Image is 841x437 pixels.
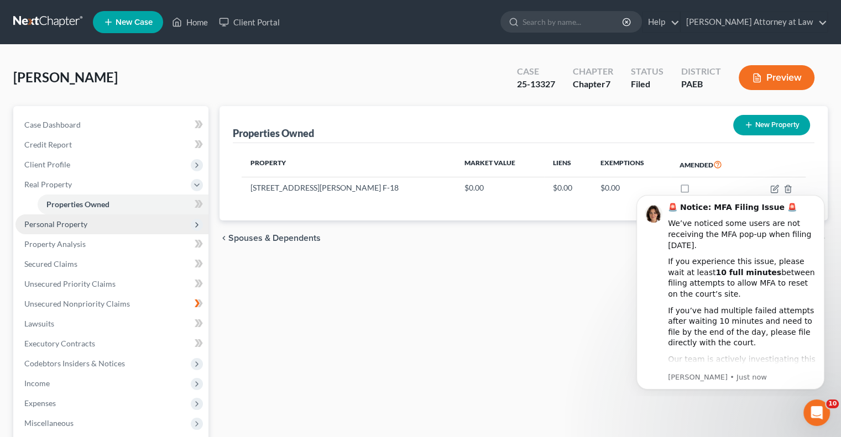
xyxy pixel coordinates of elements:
[15,254,208,274] a: Secured Claims
[24,160,70,169] span: Client Profile
[681,65,721,78] div: District
[24,140,72,149] span: Credit Report
[220,234,321,243] button: chevron_left Spouses & Dependents
[116,18,153,27] span: New Case
[739,65,814,90] button: Preview
[46,199,109,209] span: Properties Owned
[681,78,721,91] div: PAEB
[24,180,72,189] span: Real Property
[15,135,208,155] a: Credit Report
[24,219,87,229] span: Personal Property
[733,115,810,135] button: New Property
[166,12,213,32] a: Home
[242,152,456,177] th: Property
[826,399,839,408] span: 10
[228,234,321,243] span: Spouses & Dependents
[681,12,827,32] a: [PERSON_NAME] Attorney at Law
[517,65,555,78] div: Case
[456,152,544,177] th: Market Value
[15,314,208,334] a: Lawsuits
[24,398,56,408] span: Expenses
[24,319,54,328] span: Lawsuits
[242,177,456,198] td: [STREET_ADDRESS][PERSON_NAME] F-18
[592,152,671,177] th: Exemptions
[573,65,613,78] div: Chapter
[15,234,208,254] a: Property Analysis
[642,12,680,32] a: Help
[803,399,830,426] iframe: Intercom live chat
[220,234,228,243] i: chevron_left
[15,274,208,294] a: Unsecured Priority Claims
[213,12,285,32] a: Client Portal
[13,69,118,85] span: [PERSON_NAME]
[620,185,841,396] iframe: Intercom notifications message
[24,378,50,388] span: Income
[631,78,664,91] div: Filed
[24,279,116,288] span: Unsecured Priority Claims
[24,259,77,268] span: Secured Claims
[24,239,86,249] span: Property Analysis
[544,152,592,177] th: Liens
[24,359,125,368] span: Codebtors Insiders & Notices
[605,78,610,89] span: 7
[517,78,555,91] div: 25-13327
[38,194,208,214] a: Properties Owned
[456,177,544,198] td: $0.00
[592,177,671,198] td: $0.00
[24,120,81,129] span: Case Dashboard
[523,12,624,32] input: Search by name...
[24,418,74,428] span: Miscellaneous
[573,78,613,91] div: Chapter
[15,115,208,135] a: Case Dashboard
[15,294,208,314] a: Unsecured Nonpriority Claims
[544,177,592,198] td: $0.00
[24,339,95,348] span: Executory Contracts
[24,299,130,308] span: Unsecured Nonpriority Claims
[15,334,208,354] a: Executory Contracts
[671,152,749,177] th: Amended
[233,127,314,140] div: Properties Owned
[631,65,664,78] div: Status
